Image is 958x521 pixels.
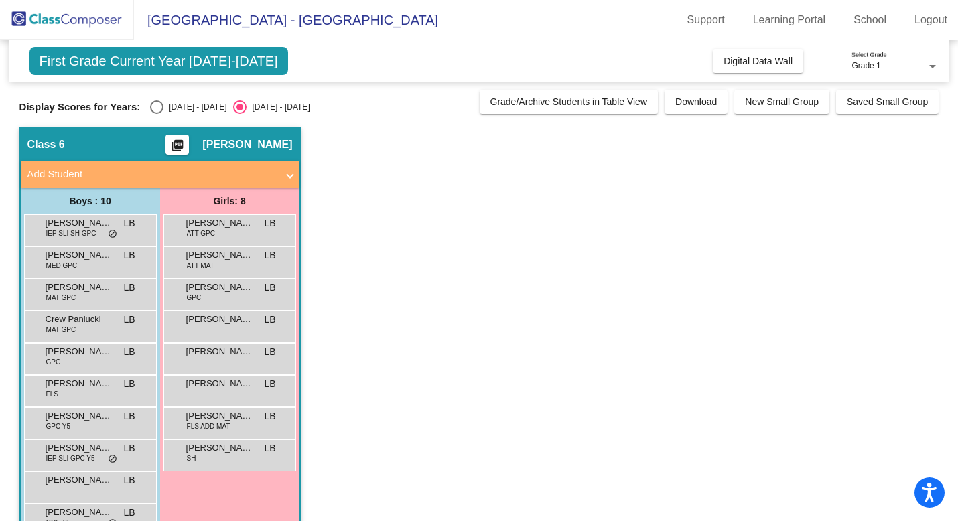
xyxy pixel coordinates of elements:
span: LB [264,216,275,230]
span: LB [264,441,275,455]
span: [PERSON_NAME] [186,377,253,390]
button: Download [665,90,728,114]
span: FLS ADD MAT [187,421,230,431]
span: [PERSON_NAME] [46,377,113,390]
span: [PERSON_NAME] [186,216,253,230]
span: LB [123,216,135,230]
span: LB [264,248,275,263]
button: Print Students Details [165,135,189,155]
span: [PERSON_NAME] [186,248,253,262]
span: Crew Paniucki [46,313,113,326]
span: [PERSON_NAME] [186,345,253,358]
span: LB [123,248,135,263]
span: [PERSON_NAME] [46,506,113,519]
div: [DATE] - [DATE] [163,101,226,113]
span: ATT MAT [187,260,214,271]
mat-expansion-panel-header: Add Student [21,161,299,188]
span: LB [264,409,275,423]
span: LB [123,313,135,327]
span: SH [187,453,196,463]
span: MAT GPC [46,325,76,335]
button: New Small Group [734,90,829,114]
button: Digital Data Wall [713,49,803,73]
span: LB [123,409,135,423]
span: MAT GPC [46,293,76,303]
span: [PERSON_NAME] [46,345,113,358]
span: [PERSON_NAME] [186,313,253,326]
div: Boys : 10 [21,188,160,214]
div: Girls: 8 [160,188,299,214]
span: New Small Group [745,96,819,107]
span: [PERSON_NAME] [186,281,253,294]
span: LB [123,345,135,359]
span: Digital Data Wall [724,56,793,66]
span: IEP SLI SH GPC [46,228,96,238]
span: Saved Small Group [847,96,928,107]
span: LB [264,313,275,327]
div: [DATE] - [DATE] [247,101,310,113]
mat-icon: picture_as_pdf [169,139,186,157]
span: LB [264,281,275,295]
mat-radio-group: Select an option [150,100,310,114]
span: [PERSON_NAME] [46,248,113,262]
span: First Grade Current Year [DATE]-[DATE] [29,47,288,75]
span: do_not_disturb_alt [108,454,117,465]
span: [PERSON_NAME] [46,281,113,294]
span: [PERSON_NAME] [46,473,113,487]
span: do_not_disturb_alt [108,229,117,240]
span: [PERSON_NAME] [202,138,292,151]
span: MED GPC [46,260,78,271]
span: ATT GPC [187,228,215,238]
span: LB [123,473,135,488]
span: LB [264,345,275,359]
span: LB [264,377,275,391]
span: LB [123,377,135,391]
button: Saved Small Group [836,90,939,114]
span: [PERSON_NAME] [46,216,113,230]
span: Class 6 [27,138,65,151]
button: Grade/Archive Students in Table View [480,90,659,114]
span: [PERSON_NAME] [46,409,113,423]
span: IEP SLI GPC Y5 [46,453,95,463]
span: Grade/Archive Students in Table View [490,96,648,107]
span: [PERSON_NAME] [186,409,253,423]
span: Display Scores for Years: [19,101,141,113]
span: LB [123,281,135,295]
mat-panel-title: Add Student [27,167,277,182]
span: GPC [187,293,202,303]
span: Grade 1 [851,61,880,70]
span: Download [675,96,717,107]
span: [PERSON_NAME] [186,441,253,455]
span: FLS [46,389,58,399]
span: LB [123,506,135,520]
span: LB [123,441,135,455]
span: GPC Y5 [46,421,71,431]
span: [PERSON_NAME] [46,441,113,455]
span: GPC [46,357,61,367]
